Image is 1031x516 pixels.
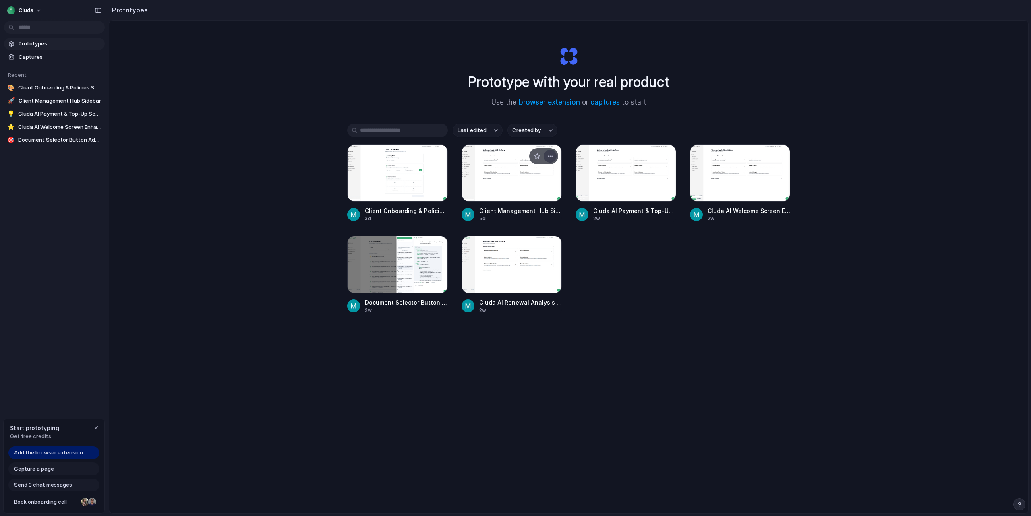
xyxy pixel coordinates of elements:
div: 🚀 [7,97,15,105]
span: Cluda AI Renewal Analysis Dashboard [479,298,562,307]
span: Start prototyping [10,424,59,432]
span: Cluda AI Payment & Top-Up Screen [18,110,101,118]
a: captures [590,98,620,106]
h1: Prototype with your real product [468,71,669,93]
span: Cluda AI Welcome Screen Enhancements [18,123,101,131]
button: Created by [507,124,557,137]
span: Client Onboarding & Policies Screen [18,84,101,92]
span: Client Onboarding & Policies Screen [365,206,448,215]
span: Send 3 chat messages [14,481,72,489]
a: Book onboarding call [8,495,99,508]
a: Cluda AI Renewal Analysis DashboardCluda AI Renewal Analysis Dashboard2w [462,236,562,314]
a: Captures [4,51,105,63]
span: Recent [8,72,27,78]
a: Cluda AI Payment & Top-Up ScreenCluda AI Payment & Top-Up Screen2w [576,144,676,222]
div: 2w [479,307,562,314]
a: ⭐Cluda AI Welcome Screen Enhancements [4,121,105,133]
span: Last edited [458,126,487,134]
a: Client Onboarding & Policies ScreenClient Onboarding & Policies Screen3d [347,144,448,222]
div: Nicole Kubica [80,497,90,507]
h2: Prototypes [109,5,148,15]
a: 💡Cluda AI Payment & Top-Up Screen [4,108,105,120]
span: Cluda AI Payment & Top-Up Screen [593,206,676,215]
a: 🚀Client Management Hub Sidebar [4,95,105,107]
div: 2w [708,215,791,222]
button: Last edited [453,124,503,137]
a: browser extension [519,98,580,106]
a: Prototypes [4,38,105,50]
span: Client Management Hub Sidebar [19,97,101,105]
span: Cluda AI Welcome Screen Enhancements [708,206,791,215]
div: ⭐ [7,123,15,131]
div: 💡 [7,110,15,118]
span: cluda [19,6,33,14]
span: Client Management Hub Sidebar [479,206,562,215]
span: Use the or to start [491,97,646,108]
a: 🎨Client Onboarding & Policies Screen [4,82,105,94]
span: Captures [19,53,101,61]
div: 5d [479,215,562,222]
span: Capture a page [14,465,54,473]
a: Cluda AI Welcome Screen EnhancementsCluda AI Welcome Screen Enhancements2w [690,144,791,222]
a: Document Selector Button AdditionDocument Selector Button Addition2w [347,236,448,314]
a: 🎯Document Selector Button Addition [4,134,105,146]
span: Prototypes [19,40,101,48]
div: 2w [593,215,676,222]
span: Document Selector Button Addition [18,136,101,144]
a: Client Management Hub SidebarClient Management Hub Sidebar5d [462,144,562,222]
div: Christian Iacullo [87,497,97,507]
div: 2w [365,307,448,314]
span: Get free credits [10,432,59,440]
div: 🎨 [7,84,15,92]
span: Book onboarding call [14,498,78,506]
span: Created by [512,126,541,134]
span: Document Selector Button Addition [365,298,448,307]
span: Add the browser extension [14,449,83,457]
button: cluda [4,4,46,17]
div: 🎯 [7,136,15,144]
div: 3d [365,215,448,222]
